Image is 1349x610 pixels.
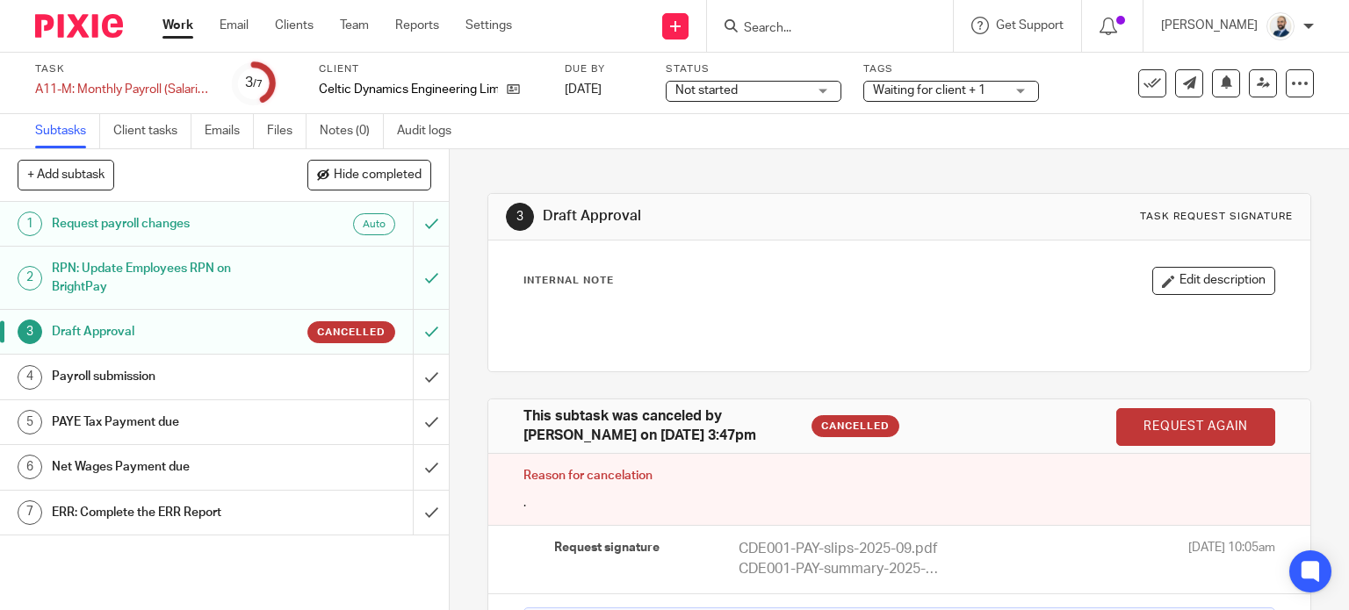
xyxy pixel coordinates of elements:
[812,415,899,437] div: Cancelled
[523,407,798,445] h1: This subtask was canceled by [PERSON_NAME] on [DATE] 3:47pm
[18,212,42,236] div: 1
[18,160,114,190] button: + Add subtask
[52,363,281,390] h1: Payroll submission
[397,114,465,148] a: Audit logs
[465,17,512,34] a: Settings
[1116,408,1275,446] a: Request again
[739,539,942,559] p: CDE001-PAY-slips-2025-09.pdf
[245,73,263,93] div: 3
[334,169,422,183] span: Hide completed
[739,559,942,579] p: CDE001-PAY-summary-2025-09.pdf
[395,17,439,34] a: Reports
[162,17,193,34] a: Work
[320,114,384,148] a: Notes (0)
[18,365,42,390] div: 4
[863,62,1039,76] label: Tags
[205,114,254,148] a: Emails
[52,409,281,435] h1: PAYE Tax Payment due
[253,79,263,89] small: /7
[353,213,395,235] div: Auto
[742,21,900,37] input: Search
[18,500,42,525] div: 7
[113,114,191,148] a: Client tasks
[52,255,281,300] h1: RPN: Update Employees RPN on BrightPay
[1161,17,1258,34] p: [PERSON_NAME]
[18,319,42,344] div: 3
[523,467,1276,484] h3: Reason for cancelation
[1152,267,1275,295] button: Edit description
[523,274,614,288] p: Internal Note
[319,62,543,76] label: Client
[1266,12,1295,40] img: Mark%20LI%20profiler.png
[35,14,123,38] img: Pixie
[18,410,42,434] div: 5
[52,319,281,345] h1: Draft Approval
[996,19,1064,32] span: Get Support
[506,203,534,231] div: 3
[317,325,386,340] span: Cancelled
[565,83,602,96] span: [DATE]
[565,62,644,76] label: Due by
[666,62,841,76] label: Status
[52,211,281,237] h1: Request payroll changes
[554,539,660,556] span: Request signature
[319,81,498,98] p: Celtic Dynamics Engineering Limited
[18,266,42,291] div: 2
[1188,539,1275,580] span: [DATE] 10:05am
[675,84,738,97] span: Not started
[275,17,314,34] a: Clients
[35,62,211,76] label: Task
[543,207,936,226] h1: Draft Approval
[340,17,369,34] a: Team
[267,114,307,148] a: Files
[18,455,42,479] div: 6
[52,454,281,480] h1: Net Wages Payment due
[1140,210,1293,224] div: Task request signature
[873,84,985,97] span: Waiting for client + 1
[523,494,1276,512] p: .
[35,81,211,98] div: A11-M: Monthly Payroll (Salaried)
[52,499,281,526] h1: ERR: Complete the ERR Report
[35,114,100,148] a: Subtasks
[220,17,249,34] a: Email
[307,160,431,190] button: Hide completed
